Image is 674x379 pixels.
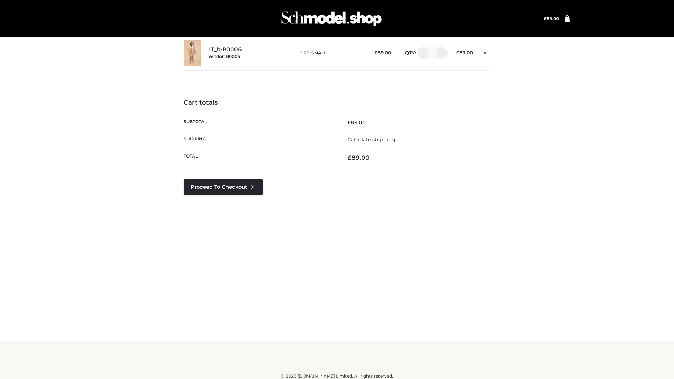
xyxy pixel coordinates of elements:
th: Shipping [184,131,337,148]
th: Subtotal [184,114,337,131]
bdi: 89.00 [348,154,370,161]
span: £ [348,119,351,126]
p: size : [300,50,363,56]
bdi: 89.00 [544,16,559,21]
a: Remove this item [480,47,490,56]
span: £ [544,16,547,21]
bdi: 89.00 [456,50,473,55]
small: Vendor: B0006 [208,54,240,59]
a: Proceed to Checkout [184,179,263,195]
bdi: 89.00 [348,119,366,126]
a: LT_b-B0006 [208,46,242,53]
span: £ [456,50,459,55]
img: Schmodel Admin 964 [279,5,384,32]
bdi: 89.00 [374,50,391,55]
a: £89.00 [544,16,559,21]
div: QTY: [398,47,445,59]
span: £ [374,50,377,55]
span: SMALL [311,50,326,55]
span: £ [348,154,351,161]
img: LT_b-B0006 - SMALL [184,40,201,66]
h4: Cart totals [184,99,490,107]
th: Total [184,148,337,167]
a: Calculate shipping [348,137,395,143]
